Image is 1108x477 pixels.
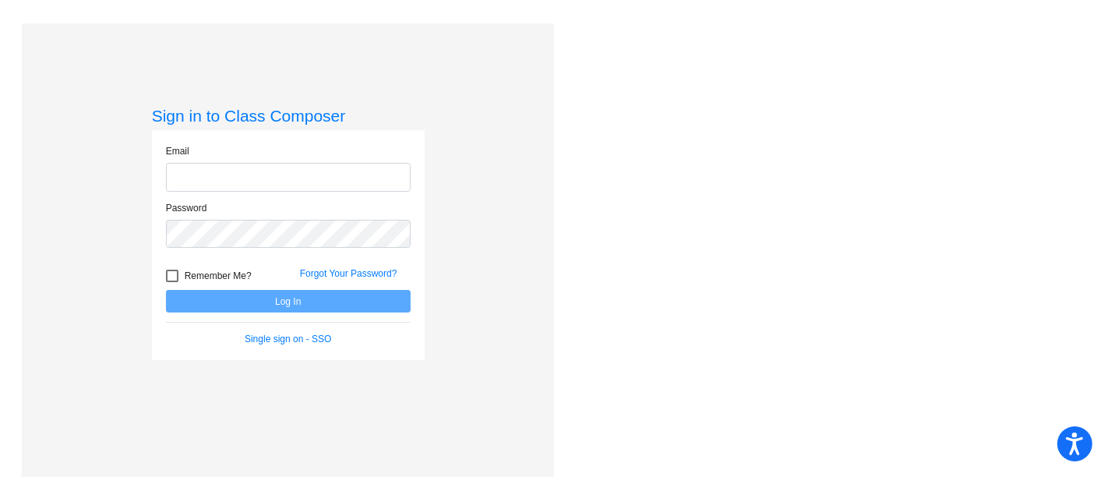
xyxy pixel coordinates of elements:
a: Forgot Your Password? [300,268,397,279]
span: Remember Me? [185,267,252,285]
label: Email [166,144,189,158]
h3: Sign in to Class Composer [152,106,425,125]
button: Log In [166,290,411,313]
label: Password [166,201,207,215]
a: Single sign on - SSO [245,334,331,344]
